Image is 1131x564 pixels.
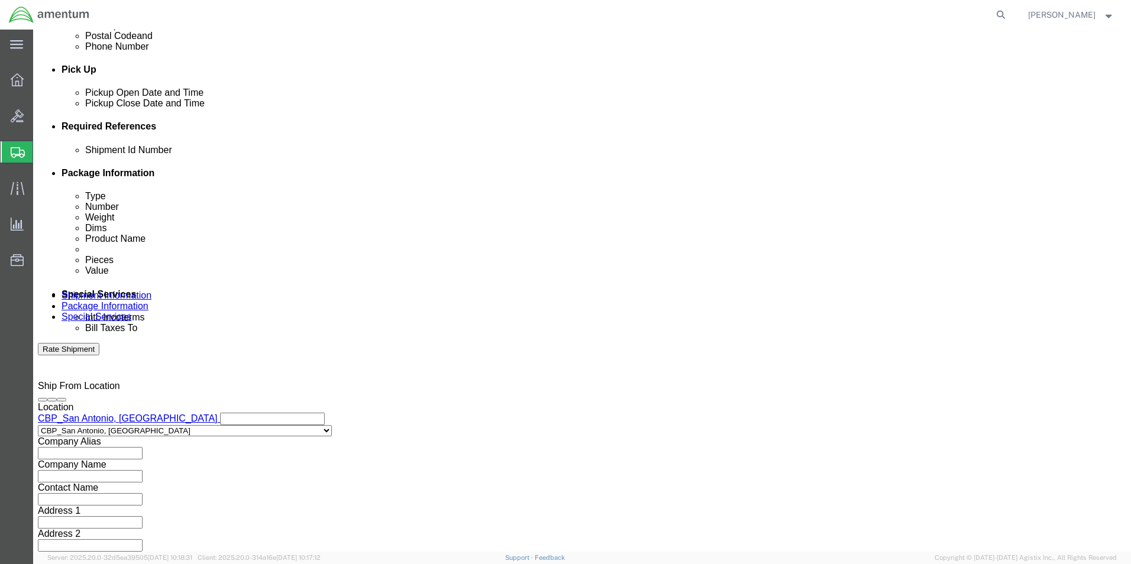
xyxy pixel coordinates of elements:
[1028,8,1096,21] span: ALISON GODOY
[148,554,192,561] span: [DATE] 10:18:31
[198,554,321,561] span: Client: 2025.20.0-314a16e
[276,554,321,561] span: [DATE] 10:17:12
[8,6,90,24] img: logo
[935,553,1117,563] span: Copyright © [DATE]-[DATE] Agistix Inc., All Rights Reserved
[505,554,535,561] a: Support
[1027,8,1115,22] button: [PERSON_NAME]
[535,554,565,561] a: Feedback
[47,554,192,561] span: Server: 2025.20.0-32d5ea39505
[33,30,1131,552] iframe: FS Legacy Container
